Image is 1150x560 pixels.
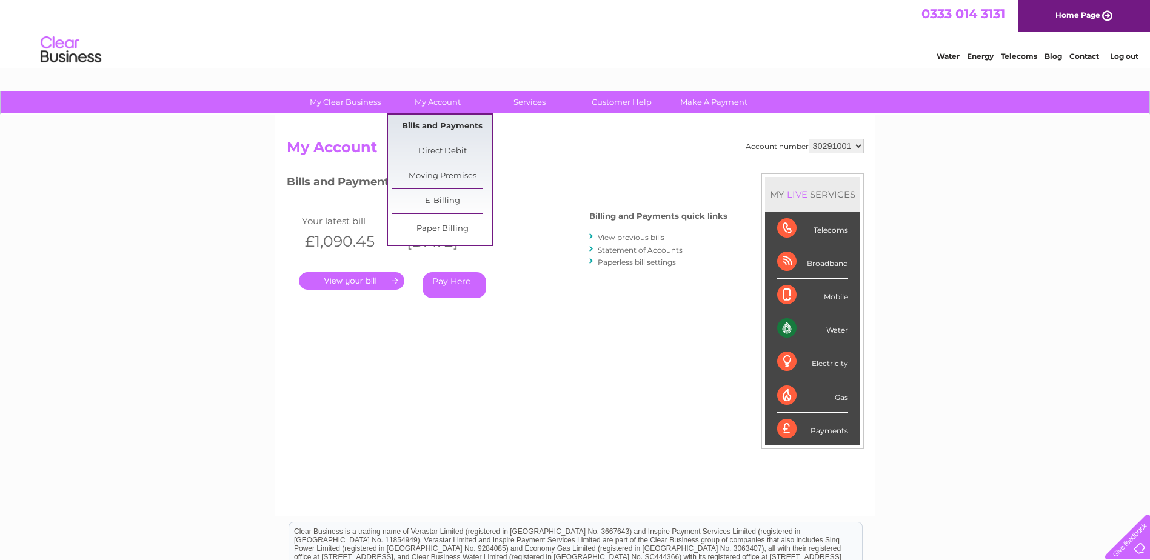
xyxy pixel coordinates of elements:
a: Pay Here [423,272,486,298]
div: Clear Business is a trading name of Verastar Limited (registered in [GEOGRAPHIC_DATA] No. 3667643... [289,7,862,59]
a: View previous bills [598,233,664,242]
div: MY SERVICES [765,177,860,212]
div: Broadband [777,245,848,279]
a: My Account [387,91,487,113]
div: Mobile [777,279,848,312]
a: Customer Help [572,91,672,113]
a: Paper Billing [392,217,492,241]
a: Water [937,52,960,61]
a: Make A Payment [664,91,764,113]
a: Telecoms [1001,52,1037,61]
a: Bills and Payments [392,115,492,139]
div: Telecoms [777,212,848,245]
a: 0333 014 3131 [921,6,1005,21]
a: Blog [1045,52,1062,61]
div: Water [777,312,848,345]
a: . [299,272,404,290]
div: Payments [777,413,848,445]
a: Contact [1069,52,1099,61]
a: Direct Debit [392,139,492,164]
a: Paperless bill settings [598,258,676,267]
a: My Clear Business [295,91,395,113]
h3: Bills and Payments [287,173,727,195]
a: Services [480,91,580,113]
div: Account number [746,139,864,153]
td: Your latest bill [299,213,401,229]
a: Energy [967,52,994,61]
a: E-Billing [392,189,492,213]
div: Electricity [777,345,848,379]
h2: My Account [287,139,864,162]
h4: Billing and Payments quick links [589,212,727,221]
a: Log out [1110,52,1138,61]
div: Gas [777,379,848,413]
a: Statement of Accounts [598,245,683,255]
div: LIVE [784,188,810,200]
img: logo.png [40,32,102,68]
a: Moving Premises [392,164,492,188]
th: £1,090.45 [299,229,401,254]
